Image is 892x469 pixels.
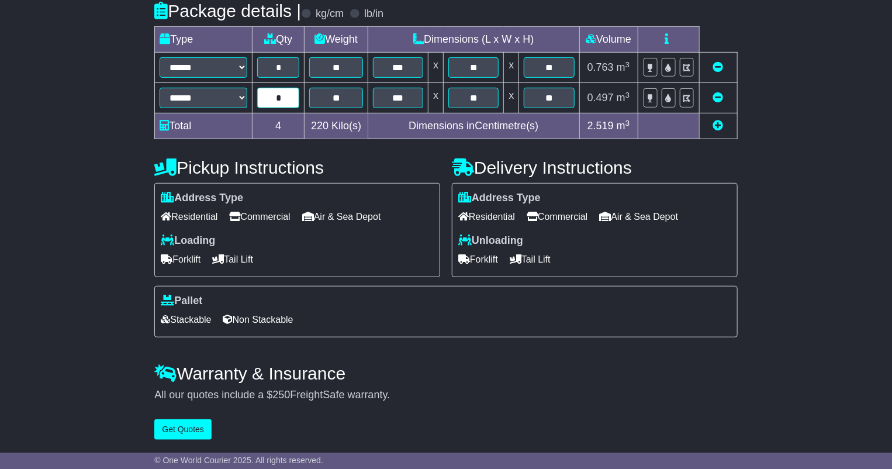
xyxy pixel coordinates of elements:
[617,92,630,104] span: m
[587,61,614,73] span: 0.763
[428,53,444,83] td: x
[579,27,638,53] td: Volume
[458,192,541,205] label: Address Type
[161,250,200,268] span: Forklift
[161,311,211,329] span: Stackable
[364,8,383,20] label: lb/in
[302,208,381,226] span: Air & Sea Depot
[625,60,630,69] sup: 3
[154,158,440,177] h4: Pickup Instructions
[617,61,630,73] span: m
[368,27,580,53] td: Dimensions (L x W x H)
[504,53,519,83] td: x
[316,8,344,20] label: kg/cm
[212,250,253,268] span: Tail Lift
[504,83,519,113] td: x
[368,113,580,139] td: Dimensions in Centimetre(s)
[617,120,630,132] span: m
[161,192,243,205] label: Address Type
[305,113,368,139] td: Kilo(s)
[510,250,551,268] span: Tail Lift
[625,119,630,127] sup: 3
[155,113,253,139] td: Total
[253,27,305,53] td: Qty
[625,91,630,99] sup: 3
[154,419,212,440] button: Get Quotes
[713,92,724,104] a: Remove this item
[154,456,323,465] span: © One World Courier 2025. All rights reserved.
[161,295,202,308] label: Pallet
[154,1,301,20] h4: Package details |
[458,250,498,268] span: Forklift
[452,158,738,177] h4: Delivery Instructions
[154,364,737,383] h4: Warranty & Insurance
[458,208,515,226] span: Residential
[272,389,290,401] span: 250
[161,235,215,247] label: Loading
[599,208,678,226] span: Air & Sea Depot
[458,235,523,247] label: Unloading
[527,208,587,226] span: Commercial
[161,208,217,226] span: Residential
[713,61,724,73] a: Remove this item
[713,120,724,132] a: Add new item
[154,389,737,402] div: All our quotes include a $ FreightSafe warranty.
[428,83,444,113] td: x
[229,208,290,226] span: Commercial
[155,27,253,53] td: Type
[223,311,293,329] span: Non Stackable
[253,113,305,139] td: 4
[311,120,329,132] span: 220
[587,92,614,104] span: 0.497
[305,27,368,53] td: Weight
[587,120,614,132] span: 2.519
